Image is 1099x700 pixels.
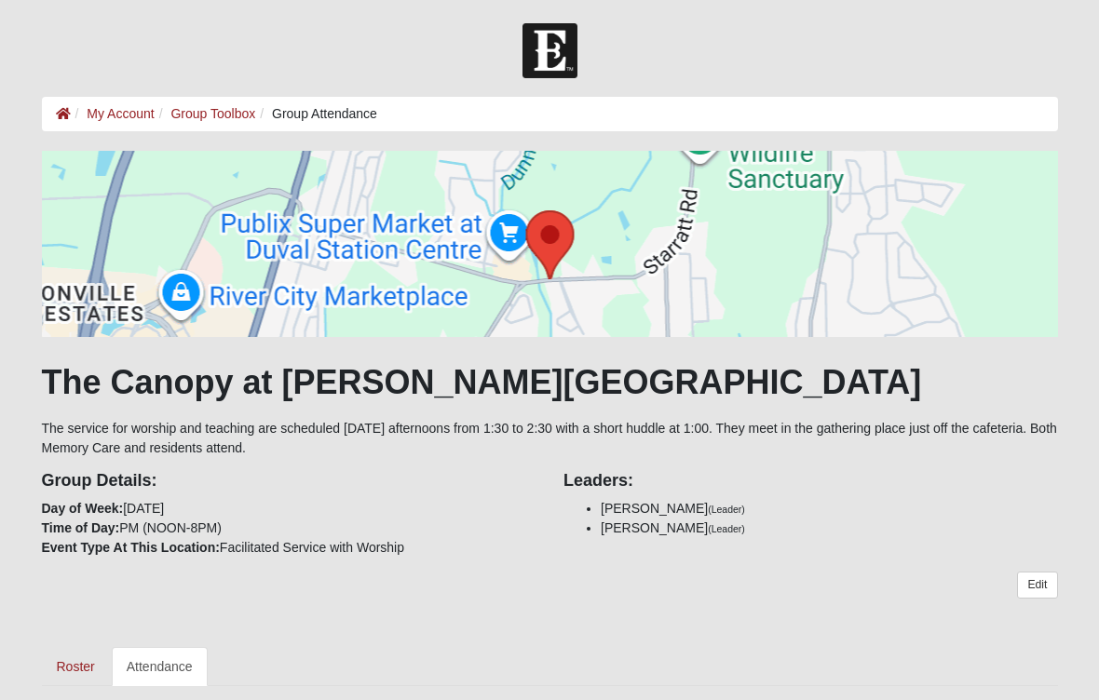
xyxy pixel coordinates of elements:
[601,518,1058,538] li: [PERSON_NAME]
[563,471,1058,491] h4: Leaders:
[170,106,255,121] a: Group Toolbox
[28,458,550,558] div: [DATE] PM (NOON-8PM) Facilitated Service with Worship
[522,23,577,78] img: Church of Eleven22 Logo
[42,471,536,491] h4: Group Details:
[42,540,220,555] strong: Event Type At This Location:
[1017,572,1057,599] a: Edit
[42,520,120,535] strong: Time of Day:
[42,647,110,686] a: Roster
[601,499,1058,518] li: [PERSON_NAME]
[112,647,208,686] a: Attendance
[42,501,124,516] strong: Day of Week:
[255,104,377,124] li: Group Attendance
[708,523,745,534] small: (Leader)
[708,504,745,515] small: (Leader)
[42,151,1058,686] div: The service for worship and teaching are scheduled [DATE] afternoons from 1:30 to 2:30 with a sho...
[87,106,154,121] a: My Account
[42,362,1058,402] h1: The Canopy at [PERSON_NAME][GEOGRAPHIC_DATA]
